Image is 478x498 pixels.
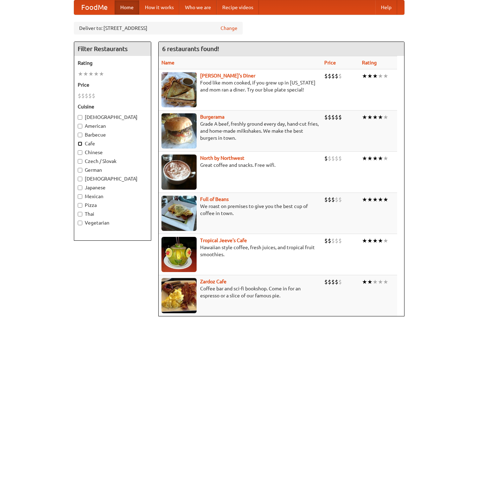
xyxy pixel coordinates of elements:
[372,237,378,245] li: ★
[78,92,81,100] li: $
[324,196,328,203] li: $
[338,155,342,162] li: $
[328,113,331,121] li: $
[74,42,151,56] h4: Filter Restaurants
[331,196,335,203] li: $
[78,150,82,155] input: Chinese
[362,155,367,162] li: ★
[324,113,328,121] li: $
[94,70,99,78] li: ★
[78,114,147,121] label: [DEMOGRAPHIC_DATA]
[161,196,197,231] img: beans.jpg
[367,113,372,121] li: ★
[362,196,367,203] li: ★
[221,25,237,32] a: Change
[78,124,82,128] input: American
[162,45,219,52] ng-pluralize: 6 restaurants found!
[78,168,82,172] input: German
[200,73,255,78] a: [PERSON_NAME]'s Diner
[78,221,82,225] input: Vegetarian
[335,237,338,245] li: $
[378,72,383,80] li: ★
[92,92,95,100] li: $
[378,237,383,245] li: ★
[338,72,342,80] li: $
[372,72,378,80] li: ★
[324,60,336,65] a: Price
[367,237,372,245] li: ★
[179,0,217,14] a: Who we are
[331,113,335,121] li: $
[328,196,331,203] li: $
[372,196,378,203] li: ★
[78,122,147,130] label: American
[161,278,197,313] img: zardoz.jpg
[83,70,88,78] li: ★
[74,0,115,14] a: FoodMe
[99,70,104,78] li: ★
[335,278,338,286] li: $
[78,141,82,146] input: Cafe
[78,203,82,208] input: Pizza
[335,196,338,203] li: $
[200,114,224,120] a: Burgerama
[78,193,147,200] label: Mexican
[328,155,331,162] li: $
[78,140,147,147] label: Cafe
[367,196,372,203] li: ★
[367,72,372,80] li: ★
[331,237,335,245] li: $
[383,155,388,162] li: ★
[78,185,82,190] input: Japanese
[324,155,328,162] li: $
[85,92,88,100] li: $
[161,244,319,258] p: Hawaiian style coffee, fresh juices, and tropical fruit smoothies.
[324,72,328,80] li: $
[161,72,197,107] img: sallys.jpg
[81,92,85,100] li: $
[378,113,383,121] li: ★
[362,278,367,286] li: ★
[383,237,388,245] li: ★
[115,0,139,14] a: Home
[78,158,147,165] label: Czech / Slovak
[335,155,338,162] li: $
[362,237,367,245] li: ★
[367,278,372,286] li: ★
[78,115,82,120] input: [DEMOGRAPHIC_DATA]
[78,159,82,164] input: Czech / Slovak
[161,113,197,149] img: burgerama.jpg
[367,155,372,162] li: ★
[383,278,388,286] li: ★
[338,113,342,121] li: $
[331,72,335,80] li: $
[375,0,397,14] a: Help
[328,237,331,245] li: $
[78,103,147,110] h5: Cuisine
[378,196,383,203] li: ★
[362,113,367,121] li: ★
[78,219,147,226] label: Vegetarian
[200,238,247,243] a: Tropical Jeeve's Cafe
[78,133,82,137] input: Barbecue
[200,196,229,202] b: Full of Beans
[78,210,147,218] label: Thai
[372,155,378,162] li: ★
[217,0,259,14] a: Recipe videos
[378,278,383,286] li: ★
[161,60,174,65] a: Name
[78,81,147,88] h5: Price
[78,70,83,78] li: ★
[78,149,147,156] label: Chinese
[161,162,319,169] p: Great coffee and snacks. Free wifi.
[161,155,197,190] img: north.jpg
[78,59,147,67] h5: Rating
[328,278,331,286] li: $
[338,237,342,245] li: $
[324,237,328,245] li: $
[78,131,147,138] label: Barbecue
[78,177,82,181] input: [DEMOGRAPHIC_DATA]
[338,278,342,286] li: $
[78,166,147,174] label: German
